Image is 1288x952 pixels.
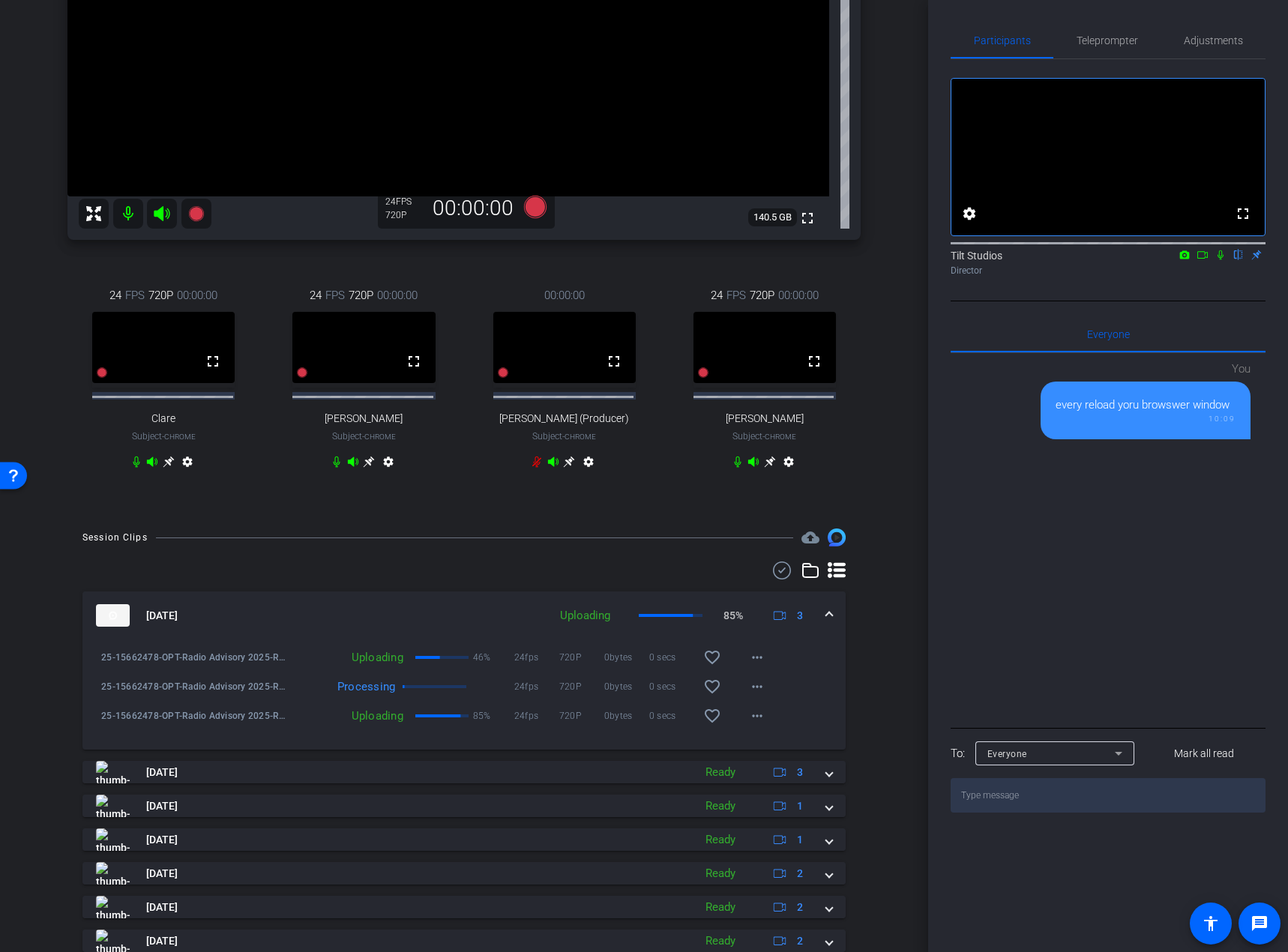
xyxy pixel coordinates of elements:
[698,933,743,950] div: Ready
[1041,361,1251,378] div: You
[798,209,816,227] mat-icon: fullscreen
[1143,740,1266,767] button: Mark all read
[101,708,286,723] span: 25-15662478-OPT-Radio Advisory 2025-Radio Advisory 2025 - Q3-[PERSON_NAME]-2025-10-01-11-16-07-510-4
[797,798,803,814] span: 1
[177,287,217,304] span: 00:00:00
[82,930,846,952] mat-expansion-panel-header: thumb-nail[DATE]Ready2
[723,608,743,624] p: 85%
[604,708,649,723] span: 0bytes
[385,196,423,208] div: 24
[325,287,345,304] span: FPS
[82,862,846,885] mat-expansion-panel-header: thumb-nail[DATE]Ready2
[732,430,796,443] span: Subject
[349,287,373,304] span: 720P
[1184,35,1243,46] span: Adjustments
[604,650,649,665] span: 0bytes
[379,456,397,474] mat-icon: settings
[1077,35,1138,46] span: Teleprompter
[377,287,418,304] span: 00:00:00
[649,679,694,694] span: 0 secs
[310,287,322,304] span: 24
[1251,915,1269,933] mat-icon: message
[987,749,1027,759] span: Everyone
[565,433,596,441] span: Chrome
[1056,397,1236,414] div: every reload yoru browswer window
[125,287,145,304] span: FPS
[473,650,491,665] p: 46%
[797,765,803,780] span: 3
[703,678,721,696] mat-icon: favorite_border
[726,412,804,425] span: [PERSON_NAME]
[101,650,286,665] span: 25-15662478-OPT-Radio Advisory 2025-Radio Advisory 2025 - Q3-Abby3-2025-10-01-11-16-07-510-0
[101,679,286,694] span: 25-15662478-OPT-Radio Advisory 2025-Radio Advisory 2025 - Q3-[PERSON_NAME]-2025-10-01-11-16-07-510-2
[559,679,604,694] span: 720P
[805,352,823,370] mat-icon: fullscreen
[951,745,965,762] div: To:
[82,795,846,817] mat-expansion-panel-header: thumb-nail[DATE]Ready1
[146,866,178,882] span: [DATE]
[559,650,604,665] span: 720P
[514,708,559,723] span: 24fps
[405,352,423,370] mat-icon: fullscreen
[514,650,559,665] span: 24fps
[649,650,694,665] span: 0 secs
[974,35,1031,46] span: Participants
[801,528,819,546] mat-icon: cloud_upload
[473,708,491,723] p: 85%
[951,264,1266,277] div: Director
[698,831,743,849] div: Ready
[514,679,559,694] span: 24fps
[726,287,746,304] span: FPS
[748,208,797,226] span: 140.5 GB
[580,456,598,474] mat-icon: settings
[364,433,396,441] span: Chrome
[499,412,629,425] span: [PERSON_NAME] (Producer)
[797,866,803,882] span: 2
[164,433,196,441] span: Chrome
[96,604,130,627] img: thumb-nail
[711,287,723,304] span: 24
[797,832,803,848] span: 1
[750,287,774,304] span: 720P
[604,679,649,694] span: 0bytes
[797,900,803,915] span: 2
[82,828,846,851] mat-expansion-panel-header: thumb-nail[DATE]Ready1
[151,412,175,425] span: Clare
[330,679,398,694] div: Processing
[1234,205,1252,223] mat-icon: fullscreen
[96,930,130,952] img: thumb-nail
[146,798,178,814] span: [DATE]
[698,865,743,882] div: Ready
[332,430,396,443] span: Subject
[951,248,1266,277] div: Tilt Studios
[286,650,411,665] div: Uploading
[748,707,766,725] mat-icon: more_horiz
[698,899,743,916] div: Ready
[162,431,164,442] span: -
[562,431,565,442] span: -
[148,287,173,304] span: 720P
[178,456,196,474] mat-icon: settings
[828,528,846,546] img: Session clips
[765,433,796,441] span: Chrome
[82,896,846,918] mat-expansion-panel-header: thumb-nail[DATE]Ready2
[96,862,130,885] img: thumb-nail
[797,608,803,624] span: 3
[1087,329,1130,340] span: Everyone
[325,412,403,425] span: [PERSON_NAME]
[649,708,694,723] span: 0 secs
[559,708,604,723] span: 720P
[698,764,743,781] div: Ready
[396,196,412,207] span: FPS
[385,209,423,221] div: 720P
[82,530,148,545] div: Session Clips
[96,896,130,918] img: thumb-nail
[96,828,130,851] img: thumb-nail
[82,591,846,639] mat-expansion-panel-header: thumb-nail[DATE]Uploading85%3
[1056,413,1236,424] div: 10:09
[1230,247,1248,261] mat-icon: flip
[146,900,178,915] span: [DATE]
[82,761,846,783] mat-expansion-panel-header: thumb-nail[DATE]Ready3
[1202,915,1220,933] mat-icon: accessibility
[698,798,743,815] div: Ready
